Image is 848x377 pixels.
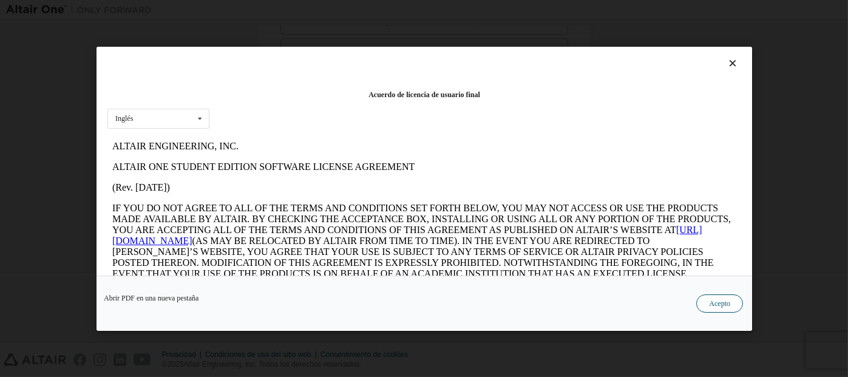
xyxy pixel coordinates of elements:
[5,25,629,36] p: ALTAIR ONE STUDENT EDITION SOFTWARE LICENSE AGREEMENT
[104,294,198,301] a: Abrir PDF en una nueva pestaña
[5,89,595,110] a: [URL][DOMAIN_NAME]
[104,293,198,302] font: Abrir PDF en una nueva pestaña
[5,5,629,16] p: ALTAIR ENGINEERING, INC.
[5,46,629,57] p: (Rev. [DATE])
[368,90,480,99] font: Acuerdo de licencia de usuario final
[5,67,629,165] p: IF YOU DO NOT AGREE TO ALL OF THE TERMS AND CONDITIONS SET FORTH BELOW, YOU MAY NOT ACCESS OR USE...
[696,294,743,312] button: Acepto
[709,299,730,307] font: Acepto
[115,114,133,123] font: Inglés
